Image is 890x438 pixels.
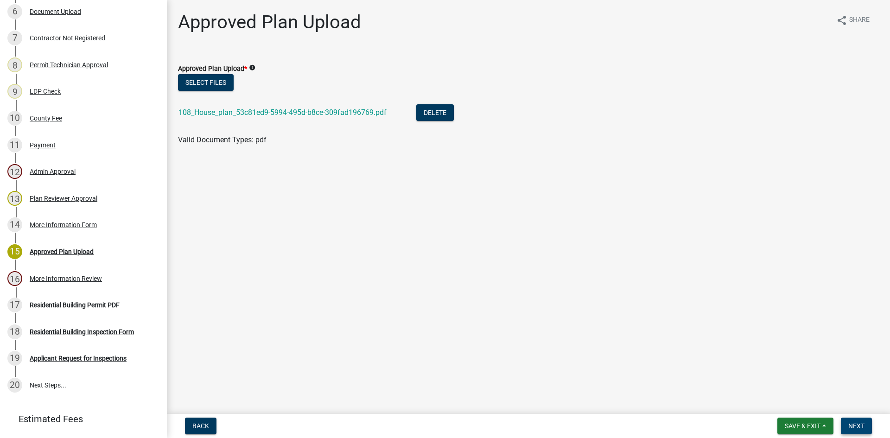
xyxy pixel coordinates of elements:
[30,35,105,41] div: Contractor Not Registered
[30,222,97,228] div: More Information Form
[416,109,454,118] wm-modal-confirm: Delete Document
[30,329,134,335] div: Residential Building Inspection Form
[30,195,97,202] div: Plan Reviewer Approval
[7,138,22,152] div: 11
[178,11,361,33] h1: Approved Plan Upload
[7,217,22,232] div: 14
[7,324,22,339] div: 18
[7,4,22,19] div: 6
[849,15,870,26] span: Share
[848,422,865,430] span: Next
[178,74,234,91] button: Select files
[249,64,255,71] i: info
[30,248,94,255] div: Approved Plan Upload
[7,191,22,206] div: 13
[30,355,127,362] div: Applicant Request for Inspections
[178,135,267,144] span: Valid Document Types: pdf
[7,111,22,126] div: 10
[185,418,216,434] button: Back
[30,168,76,175] div: Admin Approval
[7,410,152,428] a: Estimated Fees
[777,418,833,434] button: Save & Exit
[7,244,22,259] div: 15
[416,104,454,121] button: Delete
[7,271,22,286] div: 16
[30,62,108,68] div: Permit Technician Approval
[7,57,22,72] div: 8
[30,115,62,121] div: County Fee
[7,31,22,45] div: 7
[7,351,22,366] div: 19
[30,142,56,148] div: Payment
[178,108,387,117] a: 108_House_plan_53c81ed9-5994-495d-b8ce-309fad196769.pdf
[836,15,847,26] i: share
[178,66,247,72] label: Approved Plan Upload
[30,8,81,15] div: Document Upload
[829,11,877,29] button: shareShare
[7,84,22,99] div: 9
[7,164,22,179] div: 12
[192,422,209,430] span: Back
[30,88,61,95] div: LDP Check
[841,418,872,434] button: Next
[30,302,120,308] div: Residential Building Permit PDF
[7,378,22,393] div: 20
[7,298,22,312] div: 17
[30,275,102,282] div: More Information Review
[785,422,820,430] span: Save & Exit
